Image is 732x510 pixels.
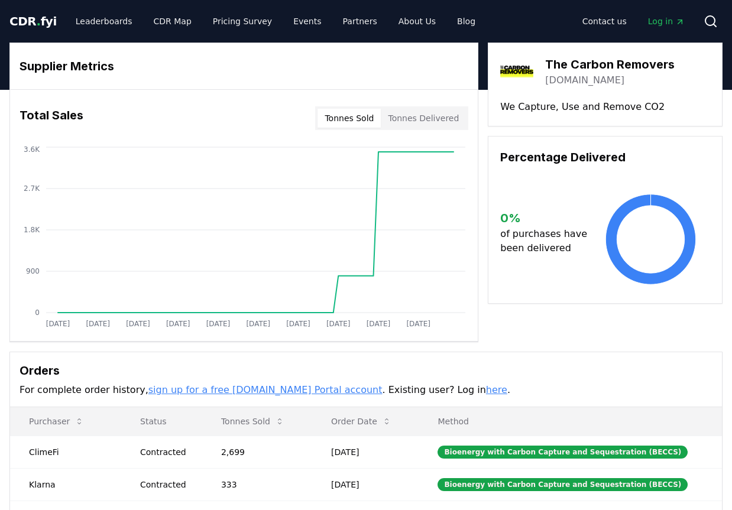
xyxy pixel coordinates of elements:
h3: Orders [20,362,712,379]
p: Method [428,415,712,427]
a: Pricing Survey [203,11,281,32]
p: We Capture, Use and Remove CO2 [500,100,710,114]
a: Events [284,11,331,32]
tspan: [DATE] [166,320,190,328]
td: ClimeFi [10,436,121,468]
h3: Supplier Metrics [20,57,468,75]
button: Order Date [322,410,401,433]
h3: The Carbon Removers [545,56,675,73]
a: Partners [333,11,387,32]
a: Leaderboards [66,11,142,32]
span: CDR fyi [9,14,57,28]
a: sign up for a free [DOMAIN_NAME] Portal account [148,384,383,395]
td: Klarna [10,468,121,501]
a: Contact us [573,11,636,32]
div: Bioenergy with Carbon Capture and Sequestration (BECCS) [438,446,688,459]
button: Tonnes Delivered [381,109,466,128]
a: [DOMAIN_NAME] [545,73,624,87]
tspan: [DATE] [86,320,110,328]
p: Status [131,415,193,427]
div: Bioenergy with Carbon Capture and Sequestration (BECCS) [438,478,688,491]
a: Log in [639,11,694,32]
a: here [486,384,507,395]
tspan: [DATE] [46,320,70,328]
tspan: 900 [26,267,40,275]
span: Log in [648,15,685,27]
tspan: 0 [35,308,40,317]
tspan: [DATE] [326,320,351,328]
a: About Us [389,11,445,32]
tspan: 3.6K [24,145,40,154]
tspan: 2.7K [24,184,40,193]
nav: Main [573,11,694,32]
div: Contracted [140,479,193,490]
tspan: [DATE] [126,320,150,328]
p: For complete order history, . Existing user? Log in . [20,383,712,397]
td: 333 [202,468,312,501]
tspan: [DATE] [406,320,430,328]
tspan: [DATE] [206,320,231,328]
nav: Main [66,11,485,32]
h3: 0 % [500,209,591,227]
button: Tonnes Sold [318,109,381,128]
h3: Percentage Delivered [500,148,710,166]
tspan: [DATE] [286,320,310,328]
span: . [37,14,41,28]
td: 2,699 [202,436,312,468]
a: CDR Map [144,11,201,32]
a: Blog [448,11,485,32]
tspan: 1.8K [24,226,40,234]
td: [DATE] [312,468,419,501]
button: Purchaser [20,410,93,433]
div: Contracted [140,446,193,458]
button: Tonnes Sold [212,410,294,433]
img: The Carbon Removers-logo [500,55,533,88]
tspan: [DATE] [367,320,391,328]
h3: Total Sales [20,106,83,130]
a: CDR.fyi [9,13,57,30]
tspan: [DATE] [246,320,270,328]
td: [DATE] [312,436,419,468]
p: of purchases have been delivered [500,227,591,255]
